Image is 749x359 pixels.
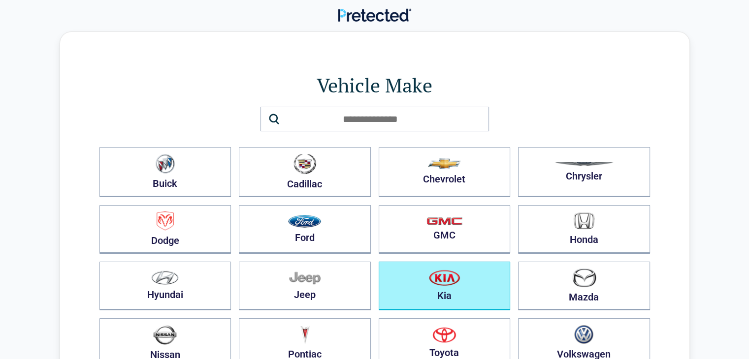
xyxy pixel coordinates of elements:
[99,147,231,197] button: Buick
[518,147,650,197] button: Chrysler
[239,205,371,254] button: Ford
[99,205,231,254] button: Dodge
[99,262,231,310] button: Hyundai
[239,147,371,197] button: Cadillac
[379,205,511,254] button: GMC
[379,262,511,310] button: Kia
[518,262,650,310] button: Mazda
[99,71,650,99] h1: Vehicle Make
[379,147,511,197] button: Chevrolet
[239,262,371,310] button: Jeep
[518,205,650,254] button: Honda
